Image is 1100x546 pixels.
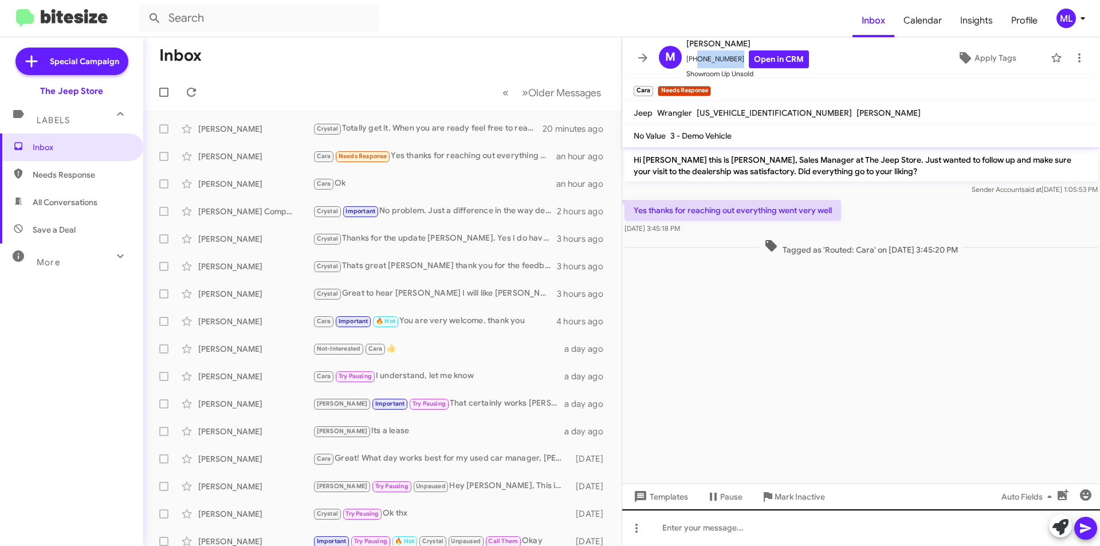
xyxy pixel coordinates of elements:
[339,317,368,325] span: Important
[313,370,564,383] div: I understand, let me know
[198,178,313,190] div: [PERSON_NAME]
[198,261,313,272] div: [PERSON_NAME]
[317,537,347,545] span: Important
[686,50,809,68] span: [PHONE_NUMBER]
[375,400,405,407] span: Important
[857,108,921,118] span: [PERSON_NAME]
[345,510,379,517] span: Try Pausing
[313,397,564,410] div: That certainly works [PERSON_NAME]. Feel free to call in when you are ready or you can text me he...
[697,108,852,118] span: [US_VEHICLE_IDENTIFICATION_NUMBER]
[564,426,612,437] div: a day ago
[665,48,675,66] span: M
[339,152,387,160] span: Needs Response
[198,206,313,217] div: [PERSON_NAME] Company
[317,207,338,215] span: Crystal
[317,125,338,132] span: Crystal
[317,372,331,380] span: Cara
[749,50,809,68] a: Open in CRM
[395,537,414,545] span: 🔥 Hot
[624,224,680,233] span: [DATE] 3:45:18 PM
[570,508,612,520] div: [DATE]
[37,115,70,125] span: Labels
[697,486,752,507] button: Pause
[33,224,76,235] span: Save a Deal
[317,180,331,187] span: Cara
[412,400,446,407] span: Try Pausing
[198,481,313,492] div: [PERSON_NAME]
[634,108,653,118] span: Jeep
[375,482,408,490] span: Try Pausing
[313,342,564,355] div: 👍
[198,151,313,162] div: [PERSON_NAME]
[634,86,653,96] small: Cara
[317,427,368,435] span: [PERSON_NAME]
[40,85,103,97] div: The Jeep Store
[317,152,331,160] span: Cara
[198,508,313,520] div: [PERSON_NAME]
[33,169,130,180] span: Needs Response
[631,486,688,507] span: Templates
[488,537,518,545] span: Call Them
[670,131,732,141] span: 3 - Demo Vehicle
[1022,185,1042,194] span: said at
[556,151,612,162] div: an hour ago
[15,48,128,75] a: Special Campaign
[317,482,368,490] span: [PERSON_NAME]
[496,81,608,104] nav: Page navigation example
[522,85,528,100] span: »
[556,178,612,190] div: an hour ago
[686,68,809,80] span: Showroom Up Unsold
[313,177,556,190] div: Ok
[198,343,313,355] div: [PERSON_NAME]
[313,122,544,135] div: Totally get it. When you are ready feel free to reach out
[515,81,608,104] button: Next
[557,288,612,300] div: 3 hours ago
[1001,486,1056,507] span: Auto Fields
[556,316,612,327] div: 4 hours ago
[317,262,338,270] span: Crystal
[752,486,834,507] button: Mark Inactive
[198,371,313,382] div: [PERSON_NAME]
[760,239,962,256] span: Tagged as 'Routed: Cara' on [DATE] 3:45:20 PM
[502,85,509,100] span: «
[313,232,557,245] div: Thanks for the update [PERSON_NAME]. Yes I do have both of them in stock on the ground as of [DAT...
[451,537,481,545] span: Unpaused
[634,131,666,141] span: No Value
[852,4,894,37] a: Inbox
[198,288,313,300] div: [PERSON_NAME]
[622,486,697,507] button: Templates
[50,56,119,67] span: Special Campaign
[570,481,612,492] div: [DATE]
[139,5,379,32] input: Search
[951,4,1002,37] a: Insights
[564,343,612,355] div: a day ago
[313,205,557,218] div: No problem. Just a difference in the way dealerships advertise. We don't like to list/combine reb...
[624,150,1098,182] p: Hi [PERSON_NAME] this is [PERSON_NAME], Sales Manager at The Jeep Store. Just wanted to follow up...
[198,426,313,437] div: [PERSON_NAME]
[345,207,375,215] span: Important
[894,4,951,37] span: Calendar
[368,345,383,352] span: Cara
[557,261,612,272] div: 3 hours ago
[624,200,841,221] p: Yes thanks for reaching out everything went very well
[198,453,313,465] div: [PERSON_NAME]
[775,486,825,507] span: Mark Inactive
[198,316,313,327] div: [PERSON_NAME]
[720,486,742,507] span: Pause
[198,123,313,135] div: [PERSON_NAME]
[313,480,570,493] div: Hey [PERSON_NAME], This is [PERSON_NAME] lefthand sales manager at the jeep store in [GEOGRAPHIC_...
[376,317,395,325] span: 🔥 Hot
[198,398,313,410] div: [PERSON_NAME]
[317,400,368,407] span: [PERSON_NAME]
[313,260,557,273] div: Thats great [PERSON_NAME] thank you for the feedback. Should you have any additional questions or...
[564,398,612,410] div: a day ago
[313,150,556,163] div: Yes thanks for reaching out everything went very well
[658,86,710,96] small: Needs Response
[313,425,564,438] div: Its a lease
[928,48,1045,68] button: Apply Tags
[317,290,338,297] span: Crystal
[1047,9,1087,28] button: ML
[528,87,601,99] span: Older Messages
[313,287,557,300] div: Great to hear [PERSON_NAME] I will like [PERSON_NAME] know. Did you have any additional questions...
